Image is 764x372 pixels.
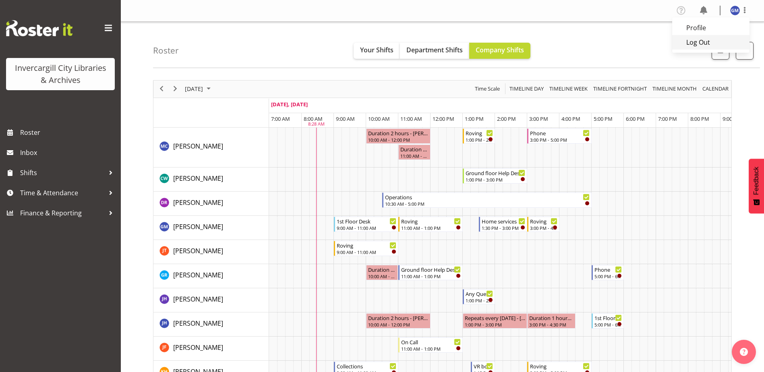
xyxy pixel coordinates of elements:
[749,159,764,213] button: Feedback - Show survey
[20,187,105,199] span: Time & Attendance
[271,115,290,122] span: 7:00 AM
[592,265,624,280] div: Grace Roscoe-Squires"s event - Phone Begin From Wednesday, September 17, 2025 at 5:00:00 PM GMT+1...
[153,46,179,55] h4: Roster
[658,115,677,122] span: 7:00 PM
[529,314,574,322] div: Duration 1 hours - [PERSON_NAME]
[20,207,105,219] span: Finance & Reporting
[184,84,204,94] span: [DATE]
[406,45,463,54] span: Department Shifts
[702,84,729,94] span: calendar
[153,288,269,312] td: Jill Harpur resource
[368,136,429,143] div: 10:00 AM - 12:00 PM
[153,337,269,361] td: Joanne Forbes resource
[170,84,181,94] button: Next
[398,337,463,353] div: Joanne Forbes"s event - On Call Begin From Wednesday, September 17, 2025 at 11:00:00 AM GMT+12:00...
[368,314,429,322] div: Duration 2 hours - [PERSON_NAME]
[360,45,393,54] span: Your Shifts
[527,217,559,232] div: Gabriel McKay Smith"s event - Roving Begin From Wednesday, September 17, 2025 at 3:00:00 PM GMT+1...
[482,225,525,231] div: 1:30 PM - 3:00 PM
[476,45,524,54] span: Company Shifts
[723,115,741,122] span: 9:00 PM
[382,192,592,208] div: Debra Robinson"s event - Operations Begin From Wednesday, September 17, 2025 at 10:30:00 AM GMT+1...
[465,115,484,122] span: 1:00 PM
[337,241,396,249] div: Roving
[474,84,501,94] span: Time Scale
[401,338,461,346] div: On Call
[465,314,525,322] div: Repeats every [DATE] - [PERSON_NAME]
[401,265,461,273] div: Ground floor Help Desk
[465,321,525,328] div: 1:00 PM - 3:00 PM
[463,168,527,184] div: Catherine Wilson"s event - Ground floor Help Desk Begin From Wednesday, September 17, 2025 at 1:0...
[466,169,525,177] div: Ground floor Help Desk
[400,115,422,122] span: 11:00 AM
[463,289,495,304] div: Jill Harpur"s event - Any Questions Begin From Wednesday, September 17, 2025 at 1:00:00 PM GMT+12...
[173,142,223,151] span: [PERSON_NAME]
[730,6,740,15] img: gabriel-mckay-smith11662.jpg
[529,321,574,328] div: 3:00 PM - 4:30 PM
[173,246,223,255] span: [PERSON_NAME]
[530,136,590,143] div: 3:00 PM - 5:00 PM
[466,136,493,143] div: 1:00 PM - 2:00 PM
[474,84,501,94] button: Time Scale
[368,321,429,328] div: 10:00 AM - 12:00 PM
[400,153,429,159] div: 11:00 AM - 12:00 PM
[20,167,105,179] span: Shifts
[530,129,590,137] div: Phone
[354,43,400,59] button: Your Shifts
[690,115,709,122] span: 8:00 PM
[469,43,530,59] button: Company Shifts
[173,343,223,352] a: [PERSON_NAME]
[740,348,748,356] img: help-xxl-2.png
[271,101,308,108] span: [DATE], [DATE]
[626,115,645,122] span: 6:00 PM
[153,240,269,264] td: Glen Tomlinson resource
[173,270,223,280] a: [PERSON_NAME]
[336,115,355,122] span: 9:00 AM
[153,312,269,337] td: Jillian Hunter resource
[304,115,323,122] span: 8:00 AM
[594,115,613,122] span: 5:00 PM
[337,362,396,370] div: Collections
[594,265,622,273] div: Phone
[398,145,431,160] div: Aurora Catu"s event - Duration 1 hours - Aurora Catu Begin From Wednesday, September 17, 2025 at ...
[530,362,590,370] div: Roving
[173,141,223,151] a: [PERSON_NAME]
[474,362,493,370] div: VR booking
[173,318,223,328] a: [PERSON_NAME]
[651,84,698,94] button: Timeline Month
[466,129,493,137] div: Roving
[14,62,107,86] div: Invercargill City Libraries & Archives
[153,167,269,192] td: Catherine Wilson resource
[652,84,698,94] span: Timeline Month
[385,200,590,207] div: 10:30 AM - 5:00 PM
[561,115,580,122] span: 4:00 PM
[368,273,396,279] div: 10:00 AM - 10:59 AM
[20,126,117,138] span: Roster
[672,35,750,50] a: Log Out
[368,265,396,273] div: Duration 0 hours - [PERSON_NAME]
[463,128,495,144] div: Aurora Catu"s event - Roving Begin From Wednesday, September 17, 2025 at 1:00:00 PM GMT+12:00 End...
[548,84,589,94] button: Timeline Week
[173,198,223,207] span: [PERSON_NAME]
[527,313,576,329] div: Jillian Hunter"s event - Duration 1 hours - Jillian Hunter Begin From Wednesday, September 17, 20...
[466,297,493,304] div: 1:00 PM - 2:00 PM
[334,217,398,232] div: Gabriel McKay Smith"s event - 1st Floor Desk Begin From Wednesday, September 17, 2025 at 9:00:00 ...
[482,217,525,225] div: Home services
[173,295,223,304] span: [PERSON_NAME]
[701,84,730,94] button: Month
[182,81,215,97] div: September 17, 2025
[173,222,223,231] a: [PERSON_NAME]
[401,225,461,231] div: 11:00 AM - 1:00 PM
[156,84,167,94] button: Previous
[173,174,223,183] span: [PERSON_NAME]
[20,147,117,159] span: Inbox
[479,217,527,232] div: Gabriel McKay Smith"s event - Home services Begin From Wednesday, September 17, 2025 at 1:30:00 P...
[184,84,214,94] button: September 2025
[366,128,431,144] div: Aurora Catu"s event - Duration 2 hours - Aurora Catu Begin From Wednesday, September 17, 2025 at ...
[529,115,548,122] span: 3:00 PM
[155,81,168,97] div: previous period
[508,84,545,94] button: Timeline Day
[385,193,590,201] div: Operations
[592,313,624,329] div: Jillian Hunter"s event - 1st Floor Desk Begin From Wednesday, September 17, 2025 at 5:00:00 PM GM...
